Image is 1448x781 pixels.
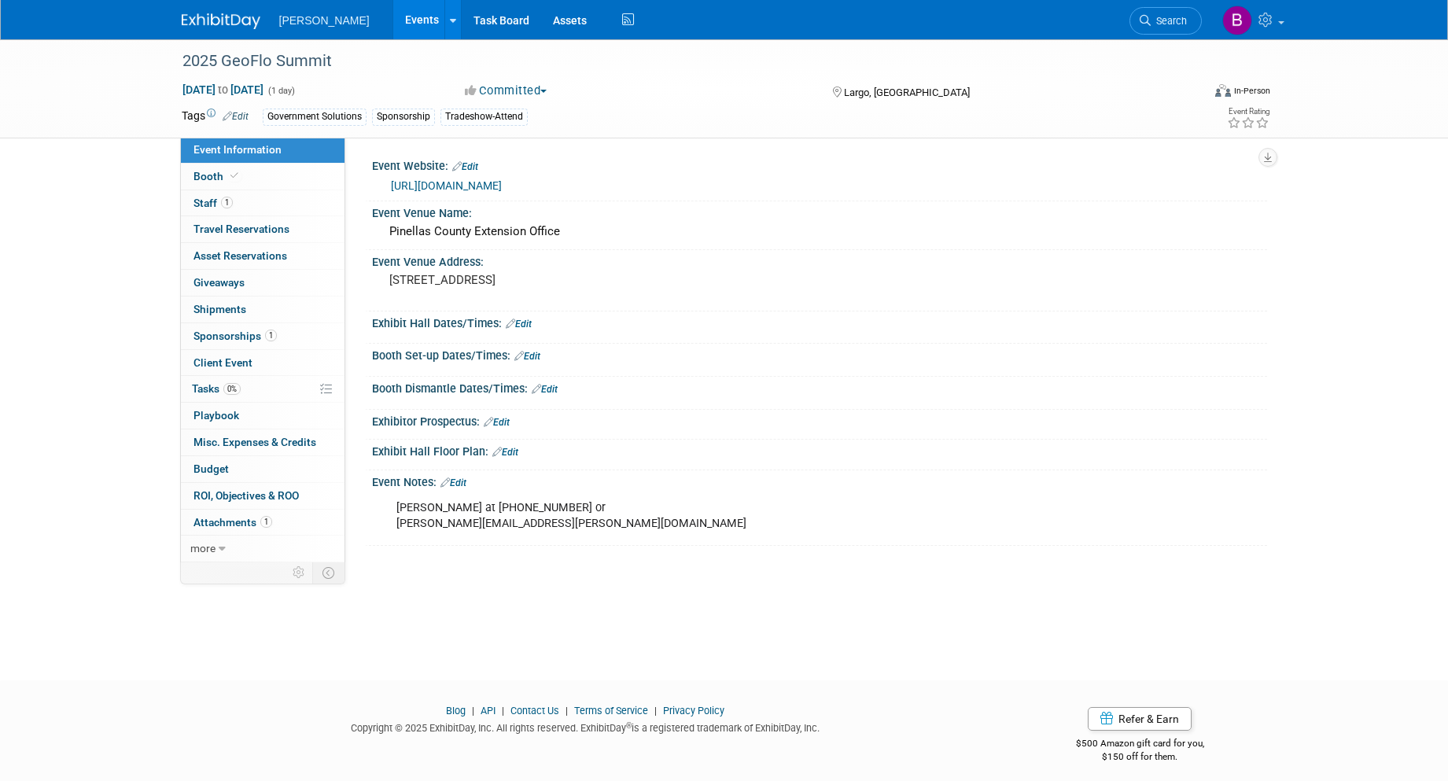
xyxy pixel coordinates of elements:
[440,477,466,488] a: Edit
[844,87,970,98] span: Largo, [GEOGRAPHIC_DATA]
[223,383,241,395] span: 0%
[181,536,344,562] a: more
[181,243,344,269] a: Asset Reservations
[181,190,344,216] a: Staff1
[510,705,559,717] a: Contact Us
[1151,15,1187,27] span: Search
[193,170,241,182] span: Booth
[193,436,316,448] span: Misc. Expenses & Credits
[650,705,661,717] span: |
[216,83,230,96] span: to
[1109,82,1271,105] div: Event Format
[181,483,344,509] a: ROI, Objectives & ROO
[372,410,1267,430] div: Exhibitor Prospectus:
[182,13,260,29] img: ExhibitDay
[181,297,344,322] a: Shipments
[181,456,344,482] a: Budget
[193,197,233,209] span: Staff
[372,440,1267,460] div: Exhibit Hall Floor Plan:
[372,250,1267,270] div: Event Venue Address:
[384,219,1255,244] div: Pinellas County Extension Office
[514,351,540,362] a: Edit
[372,154,1267,175] div: Event Website:
[440,109,528,125] div: Tradeshow-Attend
[372,201,1267,221] div: Event Venue Name:
[484,417,510,428] a: Edit
[1222,6,1252,35] img: Buse Onen
[267,86,295,96] span: (1 day)
[193,409,239,422] span: Playbook
[452,161,478,172] a: Edit
[230,171,238,180] i: Booth reservation complete
[193,276,245,289] span: Giveaways
[182,108,249,126] td: Tags
[1013,727,1267,763] div: $500 Amazon gift card for you,
[372,109,435,125] div: Sponsorship
[389,273,728,287] pre: [STREET_ADDRESS]
[177,47,1178,76] div: 2025 GeoFlo Summit
[181,350,344,376] a: Client Event
[193,223,289,235] span: Travel Reservations
[372,344,1267,364] div: Booth Set-up Dates/Times:
[391,179,502,192] a: [URL][DOMAIN_NAME]
[506,319,532,330] a: Edit
[1013,750,1267,764] div: $150 off for them.
[193,356,252,369] span: Client Event
[193,489,299,502] span: ROI, Objectives & ROO
[468,705,478,717] span: |
[193,462,229,475] span: Budget
[181,376,344,402] a: Tasks0%
[181,137,344,163] a: Event Information
[193,516,272,529] span: Attachments
[492,447,518,458] a: Edit
[279,14,370,27] span: [PERSON_NAME]
[223,111,249,122] a: Edit
[574,705,648,717] a: Terms of Service
[286,562,313,583] td: Personalize Event Tab Strip
[181,164,344,190] a: Booth
[221,197,233,208] span: 1
[312,562,344,583] td: Toggle Event Tabs
[1088,707,1192,731] a: Refer & Earn
[372,311,1267,332] div: Exhibit Hall Dates/Times:
[190,542,216,554] span: more
[192,382,241,395] span: Tasks
[663,705,724,717] a: Privacy Policy
[193,330,277,342] span: Sponsorships
[372,377,1267,397] div: Booth Dismantle Dates/Times:
[181,270,344,296] a: Giveaways
[562,705,572,717] span: |
[459,83,553,99] button: Committed
[265,330,277,341] span: 1
[263,109,367,125] div: Government Solutions
[372,470,1267,491] div: Event Notes:
[181,403,344,429] a: Playbook
[181,216,344,242] a: Travel Reservations
[626,721,632,730] sup: ®
[182,717,990,735] div: Copyright © 2025 ExhibitDay, Inc. All rights reserved. ExhibitDay is a registered trademark of Ex...
[446,705,466,717] a: Blog
[1129,7,1202,35] a: Search
[1233,85,1270,97] div: In-Person
[385,492,1094,540] div: [PERSON_NAME] at [PHONE_NUMBER] or [PERSON_NAME][EMAIL_ADDRESS][PERSON_NAME][DOMAIN_NAME]
[181,429,344,455] a: Misc. Expenses & Credits
[1227,108,1269,116] div: Event Rating
[181,510,344,536] a: Attachments1
[481,705,496,717] a: API
[532,384,558,395] a: Edit
[193,143,282,156] span: Event Information
[193,249,287,262] span: Asset Reservations
[181,323,344,349] a: Sponsorships1
[182,83,264,97] span: [DATE] [DATE]
[193,303,246,315] span: Shipments
[260,516,272,528] span: 1
[1215,84,1231,97] img: Format-Inperson.png
[498,705,508,717] span: |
